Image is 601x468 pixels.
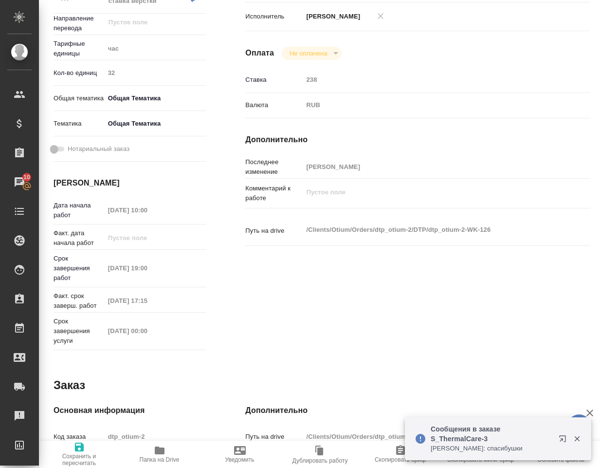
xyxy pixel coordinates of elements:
p: Код заказа [54,432,105,442]
input: Пустое поле [105,231,190,245]
div: час [105,40,207,57]
p: Направление перевода [54,14,105,33]
h4: Дополнительно [245,405,590,416]
p: Тарифные единицы [54,39,105,58]
p: Путь на drive [245,432,303,442]
input: Пустое поле [303,73,561,87]
span: Нотариальный заказ [68,144,129,154]
input: Пустое поле [105,294,190,308]
p: Сообщения в заказе S_ThermalCare-3 [431,424,552,444]
p: Валюта [245,100,303,110]
div: Общая Тематика [105,90,207,107]
input: Пустое поле [303,430,561,444]
p: Комментарий к работе [245,184,303,203]
p: Факт. срок заверш. работ [54,291,105,311]
span: Дублировать работу [292,457,348,464]
input: Пустое поле [108,17,184,28]
p: Исполнитель [245,12,303,21]
input: Пустое поле [105,203,190,217]
input: Пустое поле [105,324,190,338]
h4: Оплата [245,47,274,59]
p: [PERSON_NAME] [303,12,360,21]
h2: Заказ [54,377,85,393]
input: Пустое поле [303,160,561,174]
span: Папка на Drive [140,456,180,463]
button: Сохранить и пересчитать [39,441,119,468]
textarea: /Clients/Оtium/Orders/dtp_otium-2/DTP/dtp_otium-2-WK-126 [303,222,561,238]
div: Общая Тематика [105,115,207,132]
p: Кол-во единиц [54,68,105,78]
div: Не оплачена [282,47,342,60]
p: Дата начала работ [54,201,105,220]
span: Уведомить [225,456,255,463]
input: Пустое поле [105,430,207,444]
span: Скопировать бриф [375,456,426,463]
p: Ставка [245,75,303,85]
h4: [PERSON_NAME] [54,177,206,189]
button: Скопировать бриф [360,441,440,468]
p: [PERSON_NAME]: спасибушки [431,444,552,453]
h4: Основная информация [54,405,206,416]
button: Дублировать работу [280,441,360,468]
button: Закрыть [567,434,587,443]
p: Срок завершения услуги [54,317,105,346]
input: Пустое поле [105,66,207,80]
input: Пустое поле [105,261,190,275]
p: Путь на drive [245,226,303,236]
p: Тематика [54,119,105,129]
p: Последнее изменение [245,157,303,177]
button: 🙏 [567,414,591,439]
p: Общая тематика [54,94,105,103]
p: Срок завершения работ [54,254,105,283]
button: Открыть в новой вкладке [553,429,576,452]
p: Факт. дата начала работ [54,228,105,248]
button: Уведомить [200,441,280,468]
button: Папка на Drive [119,441,200,468]
span: Сохранить и пересчитать [45,453,113,467]
button: Не оплачена [287,49,330,57]
a: 10 [2,170,36,194]
div: RUB [303,97,561,113]
h4: Дополнительно [245,134,590,146]
span: 10 [18,172,36,182]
